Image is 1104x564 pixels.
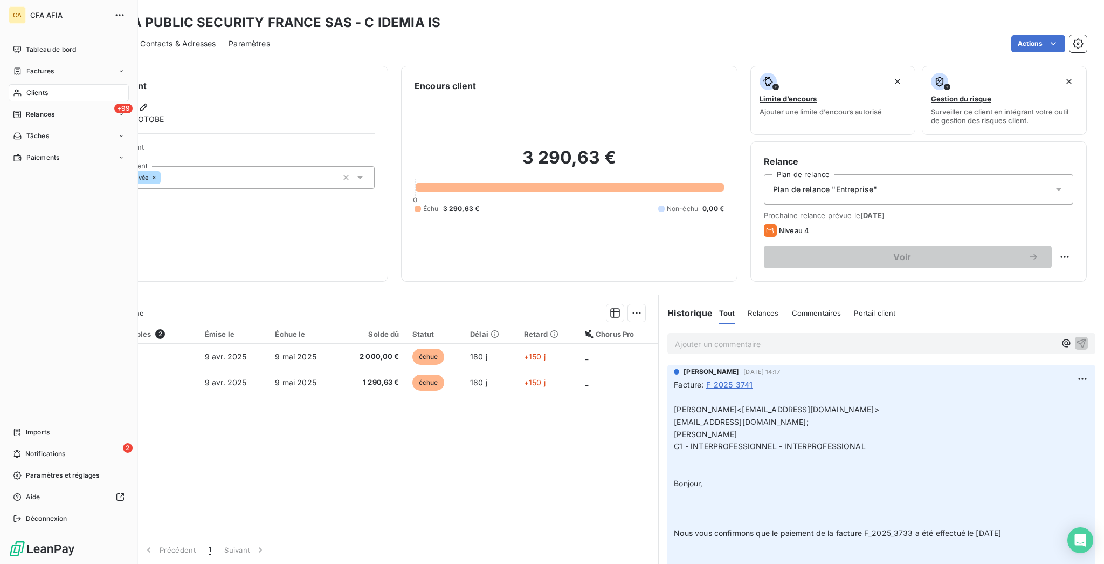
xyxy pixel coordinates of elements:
[674,379,703,390] span: Facture :
[423,204,439,214] span: Échu
[9,540,75,558] img: Logo LeanPay
[275,352,316,361] span: 9 mai 2025
[205,378,247,387] span: 9 avr. 2025
[9,488,129,506] a: Aide
[470,330,511,338] div: Délai
[413,195,417,204] span: 0
[114,104,133,113] span: +99
[674,417,808,426] span: ​[EMAIL_ADDRESS][DOMAIN_NAME];​
[87,142,375,158] span: Propriétés Client
[26,66,54,76] span: Factures
[275,330,332,338] div: Échue le
[773,184,877,195] span: Plan de relance "Entreprise"
[706,379,753,390] span: F_2025_3741
[470,378,487,387] span: 180 j
[760,94,817,103] span: Limite d’encours
[25,449,65,459] span: Notifications
[205,330,263,338] div: Émise le
[65,79,375,92] h6: Informations client
[674,405,879,414] span: [PERSON_NAME]<[EMAIL_ADDRESS][DOMAIN_NAME]>
[524,330,572,338] div: Retard
[87,114,164,125] span: Miangaly RAKOTOBE
[931,107,1078,125] span: Surveiller ce client en intégrant votre outil de gestion des risques client.
[344,351,399,362] span: 2 000,00 €
[684,367,739,377] span: [PERSON_NAME]
[674,528,1001,538] span: Nous vous confirmons que le paiement de la facture F_2025_3733 a été effectué le [DATE]
[95,13,440,32] h3: IDEMIA PUBLIC SECURITY FRANCE SAS - C IDEMIA IS
[922,66,1087,135] button: Gestion du risqueSurveiller ce client en intégrant votre outil de gestion des risques client.
[30,11,108,19] span: CFA AFIA
[26,88,48,98] span: Clients
[26,110,54,119] span: Relances
[412,375,445,391] span: échue
[161,173,169,182] input: Ajouter une valeur
[275,378,316,387] span: 9 mai 2025
[202,539,218,561] button: 1
[218,539,272,561] button: Suivant
[674,430,737,439] span: [PERSON_NAME]​
[229,38,270,49] span: Paramètres
[26,492,40,502] span: Aide
[854,309,895,317] span: Portail client
[470,352,487,361] span: 180 j
[750,66,915,135] button: Limite d’encoursAjouter une limite d’encours autorisé
[743,369,780,375] span: [DATE] 14:17
[412,330,458,338] div: Statut
[209,545,211,555] span: 1
[1011,35,1065,52] button: Actions
[792,309,841,317] span: Commentaires
[26,514,67,524] span: Déconnexion
[415,147,724,179] h2: 3 290,63 €
[674,441,865,451] span: C1 - INTERPROFESSIONNEL - INTERPROFESSIONAL
[9,6,26,24] div: CA
[524,378,546,387] span: +150 j
[585,352,588,361] span: _
[26,45,76,55] span: Tableau de bord
[764,246,1052,268] button: Voir
[764,155,1073,168] h6: Relance
[443,204,480,214] span: 3 290,63 €
[26,131,49,141] span: Tâches
[155,329,165,339] span: 2
[26,153,59,162] span: Paiements
[415,79,476,92] h6: Encours client
[760,107,882,116] span: Ajouter une limite d’encours autorisé
[205,352,247,361] span: 9 avr. 2025
[777,253,1028,261] span: Voir
[702,204,724,214] span: 0,00 €
[585,378,588,387] span: _
[860,211,885,220] span: [DATE]
[26,471,99,480] span: Paramètres et réglages
[524,352,546,361] span: +150 j
[779,226,809,235] span: Niveau 4
[931,94,991,103] span: Gestion du risque
[344,330,399,338] div: Solde dû
[659,307,713,320] h6: Historique
[137,539,202,561] button: Précédent
[140,38,216,49] span: Contacts & Adresses
[412,349,445,365] span: échue
[719,309,735,317] span: Tout
[585,330,652,338] div: Chorus Pro
[26,427,50,437] span: Imports
[344,377,399,388] span: 1 290,63 €
[764,211,1073,220] span: Prochaine relance prévue le
[667,204,698,214] span: Non-échu
[1067,527,1093,553] div: Open Intercom Messenger
[748,309,778,317] span: Relances
[674,479,702,488] span: Bonjour,
[123,443,133,453] span: 2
